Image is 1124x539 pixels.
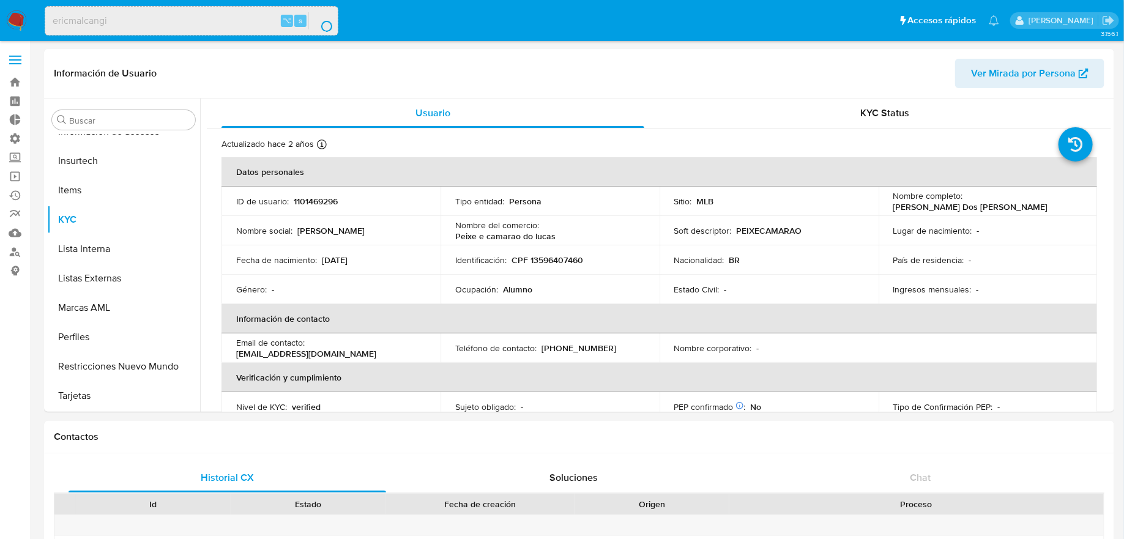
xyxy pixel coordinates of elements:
[977,225,980,236] p: -
[54,431,1104,443] h1: Contactos
[977,284,979,295] p: -
[292,401,321,412] p: verified
[47,264,200,293] button: Listas Externas
[512,255,583,266] p: CPF 13596407460
[697,196,714,207] p: MLB
[955,59,1104,88] button: Ver Mirada por Persona
[998,401,1000,412] p: -
[989,15,999,26] a: Notificaciones
[893,284,972,295] p: Ingresos mensuales :
[221,138,314,150] p: Actualizado hace 2 años
[455,401,516,412] p: Sujeto obligado :
[201,470,254,485] span: Historial CX
[236,401,287,412] p: Nivel de KYC :
[757,343,759,354] p: -
[47,293,200,322] button: Marcas AML
[503,284,532,295] p: Alumno
[221,304,1097,333] th: Información de contacto
[69,115,190,126] input: Buscar
[893,190,963,201] p: Nombre completo :
[542,343,616,354] p: [PHONE_NUMBER]
[674,196,692,207] p: Sitio :
[294,196,338,207] p: 1101469296
[299,15,302,26] span: s
[272,284,274,295] p: -
[47,234,200,264] button: Lista Interna
[455,196,504,207] p: Tipo entidad :
[737,225,802,236] p: PEIXECAMARAO
[236,348,376,359] p: [EMAIL_ADDRESS][DOMAIN_NAME]
[729,255,740,266] p: BR
[297,225,365,236] p: [PERSON_NAME]
[47,322,200,352] button: Perfiles
[893,401,993,412] p: Tipo de Confirmación PEP :
[221,157,1097,187] th: Datos personales
[893,201,1048,212] p: [PERSON_NAME] Dos [PERSON_NAME]
[236,337,305,348] p: Email de contacto :
[583,498,721,510] div: Origen
[47,176,200,205] button: Items
[455,343,537,354] p: Teléfono de contacto :
[969,255,972,266] p: -
[908,14,977,27] span: Accesos rápidos
[455,220,539,231] p: Nombre del comercio :
[674,401,746,412] p: PEP confirmado :
[455,284,498,295] p: Ocupación :
[1029,15,1098,26] p: eric.malcangi@mercadolibre.com
[509,196,542,207] p: Persona
[674,225,732,236] p: Soft descriptor :
[236,225,292,236] p: Nombre social :
[322,255,348,266] p: [DATE]
[674,284,720,295] p: Estado Civil :
[674,343,752,354] p: Nombre corporativo :
[893,225,972,236] p: Lugar de nacimiento :
[893,255,964,266] p: País de residencia :
[549,470,598,485] span: Soluciones
[84,498,222,510] div: Id
[47,381,200,411] button: Tarjetas
[47,352,200,381] button: Restricciones Nuevo Mundo
[47,205,200,234] button: KYC
[57,115,67,125] button: Buscar
[738,498,1095,510] div: Proceso
[910,470,931,485] span: Chat
[236,196,289,207] p: ID de usuario :
[221,363,1097,392] th: Verificación y cumplimiento
[236,284,267,295] p: Género :
[394,498,566,510] div: Fecha de creación
[861,106,910,120] span: KYC Status
[1102,14,1115,27] a: Salir
[308,12,333,29] button: search-icon
[455,255,507,266] p: Identificación :
[674,255,724,266] p: Nacionalidad :
[724,284,727,295] p: -
[751,401,762,412] p: No
[415,106,450,120] span: Usuario
[455,231,556,242] p: Peixe e camarao do lucas
[47,146,200,176] button: Insurtech
[236,255,317,266] p: Fecha de nacimiento :
[971,59,1076,88] span: Ver Mirada por Persona
[54,67,157,80] h1: Información de Usuario
[45,13,338,29] input: Buscar usuario o caso...
[239,498,377,510] div: Estado
[521,401,523,412] p: -
[283,15,292,26] span: ⌥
